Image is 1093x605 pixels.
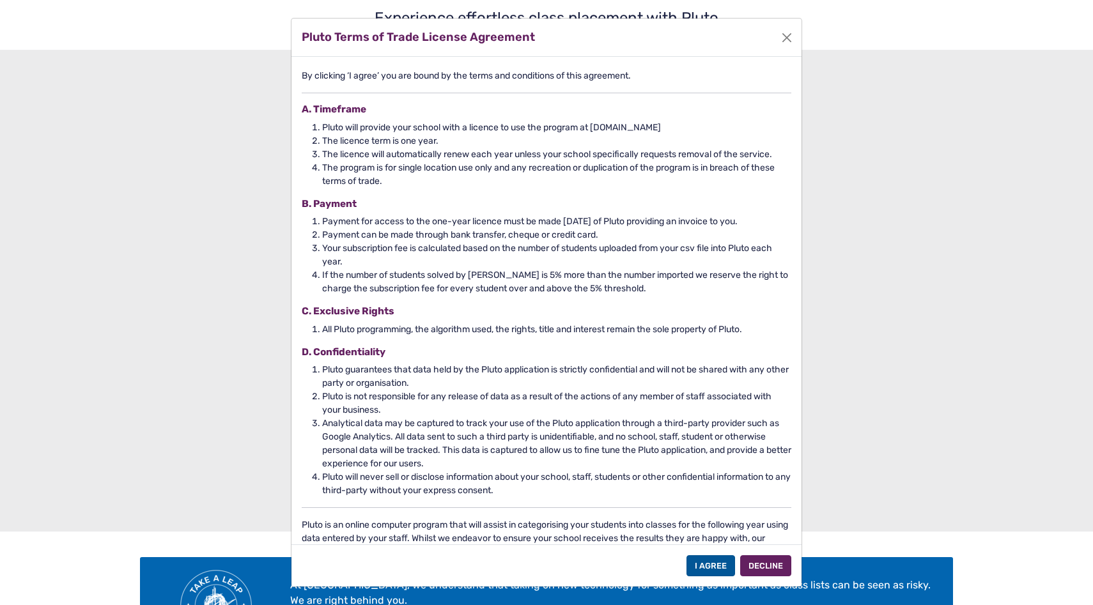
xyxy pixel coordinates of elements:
p: By clicking ‘I agree’ you are bound by the terms and conditions of this agreement. [302,69,791,82]
h4: D. Confidentiality [302,346,791,358]
h4: C. Exclusive Rights [302,305,791,317]
div: I Agree [686,555,735,576]
li: The licence will automatically renew each year unless your school specifically requests removal o... [322,148,791,161]
li: The licence term is one year. [322,134,791,148]
li: The program is for single location use only and any recreation or duplication of the program is i... [322,161,791,188]
h4: B. Payment [302,198,791,210]
li: Your subscription fee is calculated based on the number of students uploaded from your csv file i... [322,241,791,268]
button: Close [777,28,796,47]
li: Payment for access to the one-year licence must be made [DATE] of Pluto providing an invoice to you. [322,215,791,228]
h4: A. Timeframe [302,103,791,115]
li: Pluto will never sell or disclose information about your school, staff, students or other confide... [322,470,791,497]
li: Pluto guarantees that data held by the Pluto application is strictly confidential and will not be... [322,363,791,390]
li: Pluto will provide your school with a licence to use the program at [DOMAIN_NAME] [322,121,791,134]
h2: Pluto Terms of Trade License Agreement [302,29,535,46]
li: Analytical data may be captured to track your use of the Pluto application through a third-party ... [322,417,791,470]
div: Pluto is an online computer program that will assist in categorising your students into classes f... [302,45,791,558]
li: Payment can be made through bank transfer, cheque or credit card. [322,228,791,241]
div: Decline [740,555,791,576]
li: Pluto is not responsible for any release of data as a result of the actions of any member of staf... [322,390,791,417]
li: All Pluto programming, the algorithm used, the rights, title and interest remain the sole propert... [322,323,791,336]
li: If the number of students solved by [PERSON_NAME] is 5% more than the number imported we reserve ... [322,268,791,295]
